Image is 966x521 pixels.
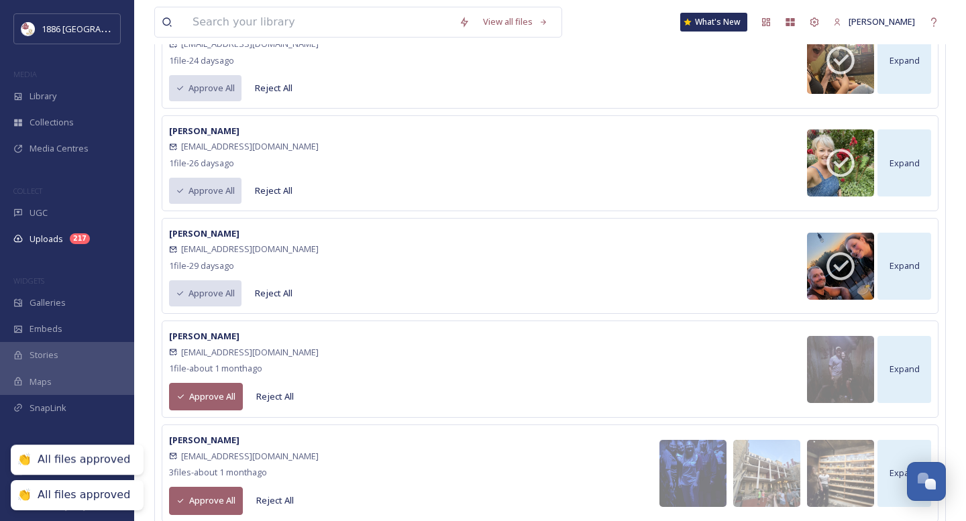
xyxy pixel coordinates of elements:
input: Search your library [186,7,452,37]
span: Expand [890,157,920,170]
div: 217 [70,233,90,244]
span: 1 file - 26 days ago [169,157,234,169]
span: Stories [30,349,58,361]
strong: [PERSON_NAME] [169,330,239,342]
img: 06bfa990-93ba-4eb3-9612-4118eff18e22.jpg [807,336,874,403]
span: [EMAIL_ADDRESS][DOMAIN_NAME] [181,243,319,255]
span: 1886 [GEOGRAPHIC_DATA] [42,22,148,35]
span: Expand [890,54,920,67]
img: a9b327ed-35c0-4516-ac94-140af0ea5e0c.jpg [807,440,874,507]
strong: [PERSON_NAME] [169,227,239,239]
span: 3 file s - about 1 month ago [169,466,267,478]
button: Reject All [248,280,299,306]
span: Expand [890,259,920,272]
button: Approve All [169,280,241,306]
span: 1 file - about 1 month ago [169,362,262,374]
img: 9f4bea5a-d0d9-4828-bf17-d7be3fba4ed1.jpg [807,27,874,94]
span: [EMAIL_ADDRESS][DOMAIN_NAME] [181,450,319,463]
span: WIDGETS [13,276,44,286]
button: Approve All [169,75,241,101]
span: Embeds [30,323,62,335]
span: MEDIA [13,69,37,79]
strong: [PERSON_NAME] [169,434,239,446]
button: Open Chat [907,462,946,501]
div: 👏 [17,453,31,467]
span: [EMAIL_ADDRESS][DOMAIN_NAME] [181,140,319,153]
a: [PERSON_NAME] [826,9,922,35]
a: View all files [476,9,555,35]
span: SnapLink [30,402,66,414]
button: Approve All [169,487,243,514]
span: UGC [30,207,48,219]
span: Maps [30,375,52,388]
div: 👏 [17,488,31,502]
img: 86abb33f-787e-4c90-a74d-83d70351902a.jpg [807,129,874,196]
div: All files approved [38,453,130,467]
button: Approve All [169,178,241,204]
div: All files approved [38,488,130,502]
span: Uploads [30,233,63,245]
span: COLLECT [13,186,42,196]
a: What's New [680,13,747,32]
span: Expand [890,467,920,479]
button: Reject All [248,178,299,204]
strong: [PERSON_NAME] [169,125,239,137]
span: Galleries [30,296,66,309]
span: Library [30,90,56,103]
button: Reject All [248,75,299,101]
button: Reject All [250,487,301,514]
button: Approve All [169,383,243,410]
img: a356cce1-5473-42f7-a207-173d77c87bd2.jpg [659,440,727,507]
span: 1 file - 24 days ago [169,54,234,66]
span: [EMAIL_ADDRESS][DOMAIN_NAME] [181,346,319,359]
button: Reject All [250,384,301,410]
span: Collections [30,116,74,129]
span: Expand [890,363,920,375]
img: logos.png [21,22,35,36]
img: 1e7bfaab-d8b7-4530-b42f-77d81ac58a47.jpg [807,233,874,300]
span: 1 file - 29 days ago [169,259,234,272]
span: Media Centres [30,142,89,155]
img: d38bcc60-c39f-4910-b4c0-d064d8d2dcf7.jpg [733,440,800,507]
span: [PERSON_NAME] [849,15,915,27]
